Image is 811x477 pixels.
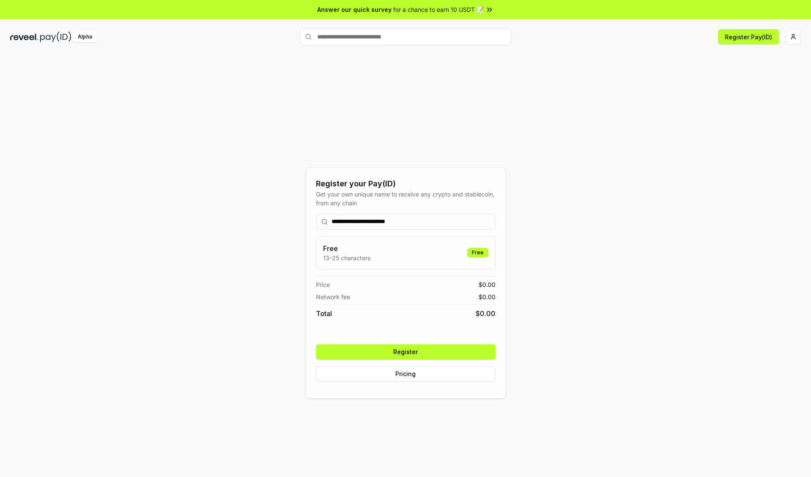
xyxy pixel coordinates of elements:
[718,29,779,44] button: Register Pay(ID)
[316,366,495,382] button: Pricing
[316,280,330,289] span: Price
[40,32,71,42] img: pay_id
[476,308,495,319] span: $ 0.00
[316,178,495,190] div: Register your Pay(ID)
[316,292,350,301] span: Network fee
[479,280,495,289] span: $ 0.00
[316,190,495,207] div: Get your own unique name to receive any crypto and stablecoin, from any chain
[393,5,484,14] span: for a chance to earn 10 USDT 📝
[467,248,488,257] div: Free
[323,243,370,253] h3: Free
[73,32,97,42] div: Alpha
[316,308,332,319] span: Total
[479,292,495,301] span: $ 0.00
[10,32,38,42] img: reveel_dark
[317,5,392,14] span: Answer our quick survey
[323,253,370,262] p: 13-25 characters
[316,344,495,360] button: Register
